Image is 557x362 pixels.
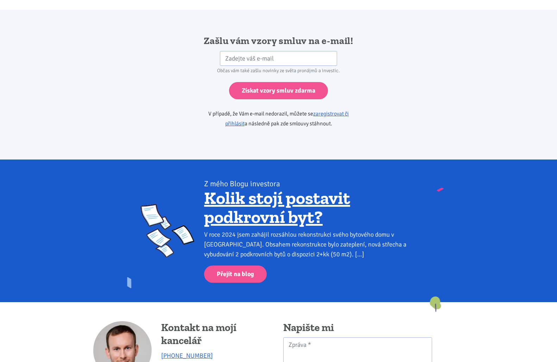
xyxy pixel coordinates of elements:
h4: Kontakt na mojí kancelář [161,321,274,348]
input: Získat vzory smluv zdarma [229,82,328,99]
a: Kolik stojí postavit podkrovní byt? [204,187,350,227]
p: V případě, že Vám e-mail nedorazil, můžete se a následně pak zde smlouvy stáhnout. [188,109,369,129]
h2: Zašlu vám vzory smluv na e-mail! [188,35,369,47]
h4: Napište mi [283,321,432,335]
a: [PHONE_NUMBER] [161,352,213,360]
input: Zadejte váš e-mail [220,51,337,66]
div: Občas vám také zašlu novinky ze světa pronájmů a investic. [188,66,369,76]
a: Přejít na blog [204,266,267,283]
div: V roce 2024 jsem zahájil rozsáhlou rekonstrukci svého bytového domu v [GEOGRAPHIC_DATA]. Obsahem ... [204,230,416,259]
div: Z mého Blogu investora [204,179,416,189]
